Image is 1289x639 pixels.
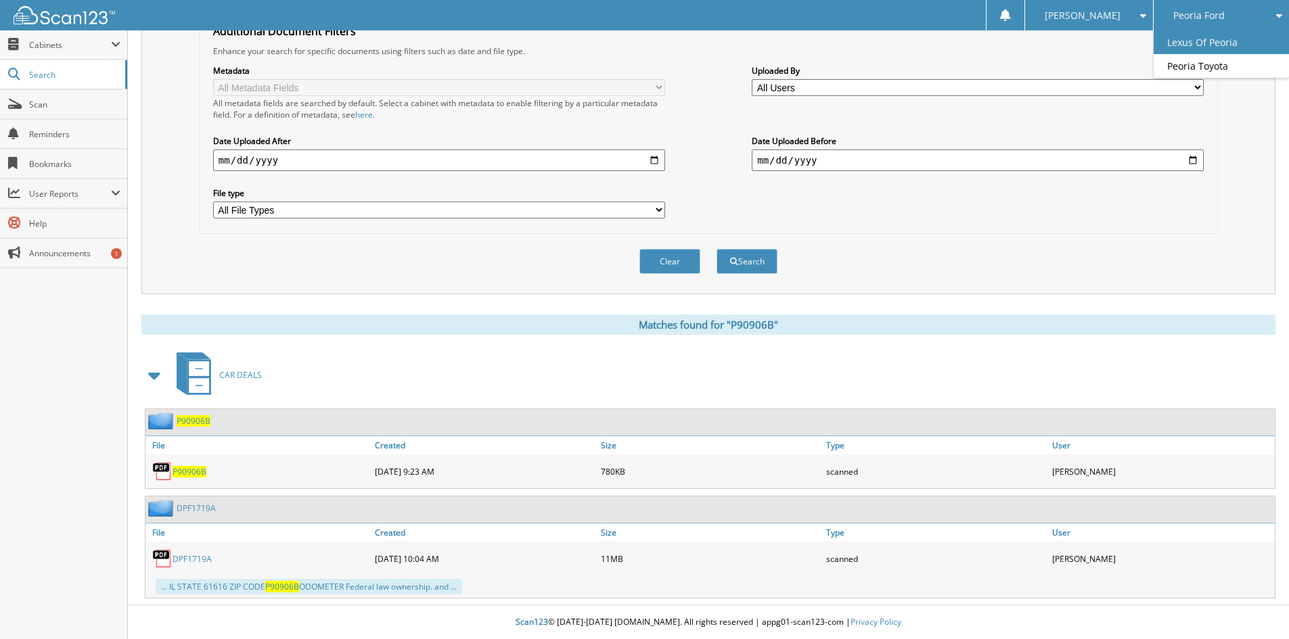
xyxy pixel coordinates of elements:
[597,436,823,454] a: Size
[14,6,115,24] img: scan123-logo-white.svg
[1049,523,1275,542] a: User
[29,247,120,259] span: Announcements
[717,249,777,274] button: Search
[213,65,665,76] label: Metadata
[1221,574,1289,639] iframe: Chat Widget
[851,616,901,628] a: Privacy Policy
[371,545,597,572] div: [DATE] 10:04 AM
[177,415,210,427] a: P90906B
[145,523,371,542] a: File
[1049,458,1275,485] div: [PERSON_NAME]
[111,248,122,259] div: 1
[1173,11,1225,20] span: Peoria Ford
[213,187,665,199] label: File type
[1154,30,1289,54] a: Lexus Of Peoria
[823,436,1049,454] a: Type
[371,436,597,454] a: Created
[206,24,363,39] legend: Additional Document Filters
[219,369,262,381] span: CAR DEALS
[265,581,299,592] span: P90906B
[355,109,373,120] a: here
[145,436,371,454] a: File
[141,314,1275,335] div: Matches found for "P90906B"
[823,545,1049,572] div: scanned
[213,135,665,147] label: Date Uploaded After
[29,188,111,199] span: User Reports
[29,218,120,229] span: Help
[752,65,1204,76] label: Uploaded By
[597,523,823,542] a: Size
[752,149,1204,171] input: end
[516,616,548,628] span: Scan123
[1045,11,1121,20] span: [PERSON_NAME]
[597,545,823,572] div: 11MB
[639,249,700,274] button: Clear
[29,158,120,170] span: Bookmarks
[128,606,1289,639] div: © [DATE]-[DATE] [DOMAIN_NAME]. All rights reserved | appg01-scan123-com |
[823,523,1049,542] a: Type
[168,348,262,402] a: CAR DEALS
[1049,436,1275,454] a: User
[29,39,111,51] span: Cabinets
[1154,54,1289,78] a: Peoria Toyota
[156,579,462,594] div: ... IL STATE 61616 ZIP CODE ODOMETER Federal law ownership. and ...
[173,466,206,477] a: P90906B
[597,458,823,485] div: 780KB
[371,523,597,542] a: Created
[213,149,665,171] input: start
[173,553,212,565] a: DPF1719A
[148,412,177,429] img: folder2.png
[148,500,177,517] img: folder2.png
[213,97,665,120] div: All metadata fields are searched by default. Select a cabinet with metadata to enable filtering b...
[823,458,1049,485] div: scanned
[152,461,173,481] img: PDF.png
[206,45,1211,57] div: Enhance your search for specific documents using filters such as date and file type.
[752,135,1204,147] label: Date Uploaded Before
[29,99,120,110] span: Scan
[1049,545,1275,572] div: [PERSON_NAME]
[29,69,118,80] span: Search
[152,548,173,569] img: PDF.png
[371,458,597,485] div: [DATE] 9:23 AM
[29,128,120,140] span: Reminders
[177,502,216,514] a: DPF1719A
